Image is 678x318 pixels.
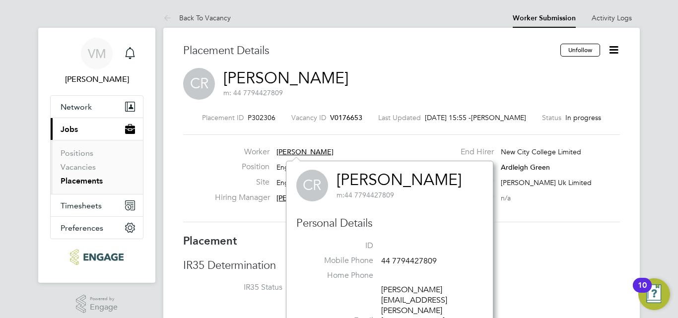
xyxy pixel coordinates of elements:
[565,113,601,122] span: In progress
[276,163,352,172] span: English Lecturer (Outer)
[304,270,373,281] label: Home Phone
[163,13,231,22] a: Back To Vacancy
[61,102,92,112] span: Network
[501,147,581,156] span: New City College Limited
[337,170,462,190] a: [PERSON_NAME]
[410,147,494,157] label: End Hirer
[88,47,106,60] span: VM
[51,96,143,118] button: Network
[215,192,270,203] label: Hiring Manager
[223,68,348,88] a: [PERSON_NAME]
[183,44,553,58] h3: Placement Details
[51,140,143,194] div: Jobs
[51,118,143,140] button: Jobs
[291,113,326,122] label: Vacancy ID
[248,113,275,122] span: P302306
[61,162,96,172] a: Vacancies
[337,191,394,199] span: 44 7794427809
[542,113,561,122] label: Status
[76,295,118,314] a: Powered byEngage
[330,113,362,122] span: V0176653
[381,256,437,266] span: 44 7794427809
[183,282,282,293] label: IR35 Status
[215,162,270,172] label: Position
[296,216,483,231] h3: Personal Details
[51,194,143,216] button: Timesheets
[304,241,373,251] label: ID
[215,177,270,188] label: Site
[592,13,632,22] a: Activity Logs
[61,176,103,186] a: Placements
[471,113,526,122] span: [PERSON_NAME]
[61,201,102,210] span: Timesheets
[183,234,237,248] b: Placement
[276,178,299,187] span: English
[50,38,143,85] a: VM[PERSON_NAME]
[276,193,334,202] span: [PERSON_NAME]
[296,170,328,201] span: CR
[501,163,550,172] span: Ardleigh Green
[61,125,78,134] span: Jobs
[50,73,143,85] span: Victoria Marinescu
[70,249,123,265] img: ncclondon-logo-retina.png
[410,192,494,203] label: Deployment Manager
[276,147,334,156] span: [PERSON_NAME]
[202,113,244,122] label: Placement ID
[425,113,471,122] span: [DATE] 15:55 -
[61,223,103,233] span: Preferences
[337,191,344,199] span: m:
[638,278,670,310] button: Open Resource Center, 10 new notifications
[183,258,620,273] h3: IR35 Determination
[513,14,576,22] a: Worker Submission
[61,148,93,158] a: Positions
[183,68,215,100] span: CR
[215,147,270,157] label: Worker
[38,28,155,283] nav: Main navigation
[501,178,592,187] span: [PERSON_NAME] Uk Limited
[378,113,421,122] label: Last Updated
[638,285,647,298] div: 10
[90,295,118,303] span: Powered by
[223,88,283,97] span: m: 44 7794427809
[50,249,143,265] a: Go to home page
[560,44,600,57] button: Unfollow
[304,255,373,266] label: Mobile Phone
[410,177,494,188] label: Vendor
[51,217,143,239] button: Preferences
[501,193,511,202] span: n/a
[90,303,118,312] span: Engage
